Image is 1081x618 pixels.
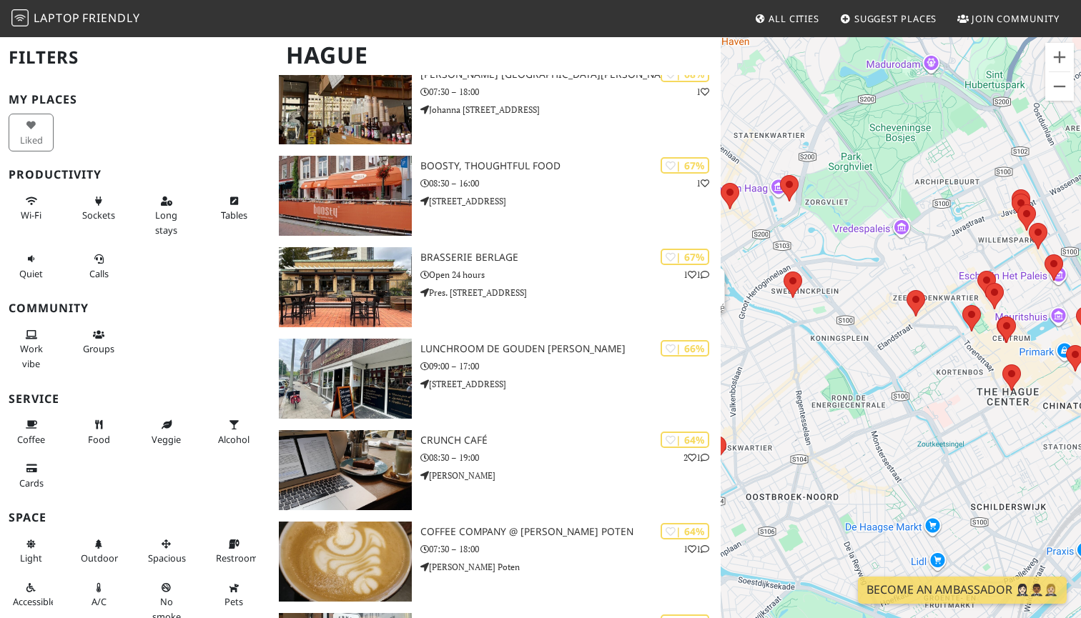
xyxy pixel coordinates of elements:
[1045,72,1074,101] button: Zoom out
[9,189,54,227] button: Wi-Fi
[420,286,721,299] p: Pres. [STREET_ADDRESS]
[270,64,721,144] a: STACH Den Haag | 68% 1 [PERSON_NAME] [GEOGRAPHIC_DATA][PERSON_NAME] 07:30 – 18:00 Johanna [STREET...
[683,268,709,281] p: 1 1
[854,12,937,25] span: Suggest Places
[420,560,721,574] p: [PERSON_NAME] Poten
[270,247,721,327] a: Brasserie Berlage | 67% 11 Brasserie Berlage Open 24 hours Pres. [STREET_ADDRESS]
[420,469,721,482] p: [PERSON_NAME]
[9,93,262,106] h3: My Places
[972,12,1060,25] span: Join Community
[279,247,412,327] img: Brasserie Berlage
[144,189,189,241] button: Long stays
[420,377,721,391] p: [STREET_ADDRESS]
[224,595,243,608] span: Pet friendly
[9,247,54,285] button: Quiet
[279,522,412,602] img: Coffee Company @ Korte Poten
[420,103,721,116] p: Johanna [STREET_ADDRESS]
[9,323,54,375] button: Work vibe
[420,251,721,264] h3: Brasserie Berlage
[9,532,54,570] button: Light
[9,413,54,451] button: Coffee
[82,209,115,221] span: Power sockets
[270,339,721,419] a: Lunchroom de Gouden Appel | 66% Lunchroom de Gouden [PERSON_NAME] 09:00 – 17:00 [STREET_ADDRESS]
[683,451,709,464] p: 2 1
[76,323,122,361] button: Groups
[275,36,718,75] h1: Hague
[270,430,721,510] a: Crunch Café | 64% 21 Crunch Café 08:30 – 19:00 [PERSON_NAME]
[81,552,118,564] span: Outdoor area
[212,532,257,570] button: Restroom
[661,523,709,539] div: | 64%
[17,433,45,446] span: Coffee
[19,477,44,489] span: Credit cards
[420,268,721,281] p: Open 24 hours
[144,532,189,570] button: Spacious
[420,434,721,447] h3: Crunch Café
[270,522,721,602] a: Coffee Company @ Korte Poten | 64% 11 Coffee Company @ [PERSON_NAME] Poten 07:30 – 18:00 [PERSON_...
[420,85,721,99] p: 07:30 – 18:00
[76,247,122,285] button: Calls
[270,156,721,236] a: Boosty, thoughtful food | 67% 1 Boosty, thoughtful food 08:30 – 16:00 [STREET_ADDRESS]
[76,189,122,227] button: Sockets
[279,339,412,419] img: Lunchroom de Gouden Appel
[683,542,709,556] p: 1 1
[152,433,181,446] span: Veggie
[212,576,257,614] button: Pets
[420,526,721,538] h3: Coffee Company @ [PERSON_NAME] Poten
[13,595,56,608] span: Accessible
[661,432,709,448] div: | 64%
[661,249,709,265] div: | 67%
[218,433,250,446] span: Alcohol
[82,10,139,26] span: Friendly
[88,433,110,446] span: Food
[420,359,721,373] p: 09:00 – 17:00
[20,342,43,369] span: People working
[221,209,247,221] span: Work-friendly tables
[216,552,258,564] span: Restroom
[420,542,721,556] p: 07:30 – 18:00
[420,176,721,190] p: 08:30 – 16:00
[279,430,412,510] img: Crunch Café
[9,576,54,614] button: Accessible
[34,10,80,26] span: Laptop
[661,157,709,174] div: | 67%
[952,6,1065,31] a: Join Community
[19,267,43,280] span: Quiet
[212,413,257,451] button: Alcohol
[279,64,412,144] img: STACH Den Haag
[76,576,122,614] button: A/C
[420,451,721,464] p: 08:30 – 19:00
[20,552,42,564] span: Natural light
[661,340,709,357] div: | 66%
[155,209,177,236] span: Long stays
[144,413,189,451] button: Veggie
[11,6,140,31] a: LaptopFriendly LaptopFriendly
[9,168,262,181] h3: Productivity
[696,176,709,190] p: 1
[92,595,107,608] span: Air conditioned
[420,160,721,172] h3: Boosty, thoughtful food
[21,209,41,221] span: Stable Wi-Fi
[89,267,109,280] span: Video/audio calls
[9,511,262,524] h3: Space
[279,156,412,236] img: Boosty, thoughtful food
[76,532,122,570] button: Outdoor
[9,457,54,494] button: Cards
[11,9,29,26] img: LaptopFriendly
[9,392,262,406] h3: Service
[749,6,825,31] a: All Cities
[9,301,262,315] h3: Community
[834,6,943,31] a: Suggest Places
[83,342,114,355] span: Group tables
[769,12,819,25] span: All Cities
[420,194,721,208] p: [STREET_ADDRESS]
[76,413,122,451] button: Food
[148,552,186,564] span: Spacious
[212,189,257,227] button: Tables
[9,36,262,79] h2: Filters
[1045,43,1074,71] button: Zoom in
[420,343,721,355] h3: Lunchroom de Gouden [PERSON_NAME]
